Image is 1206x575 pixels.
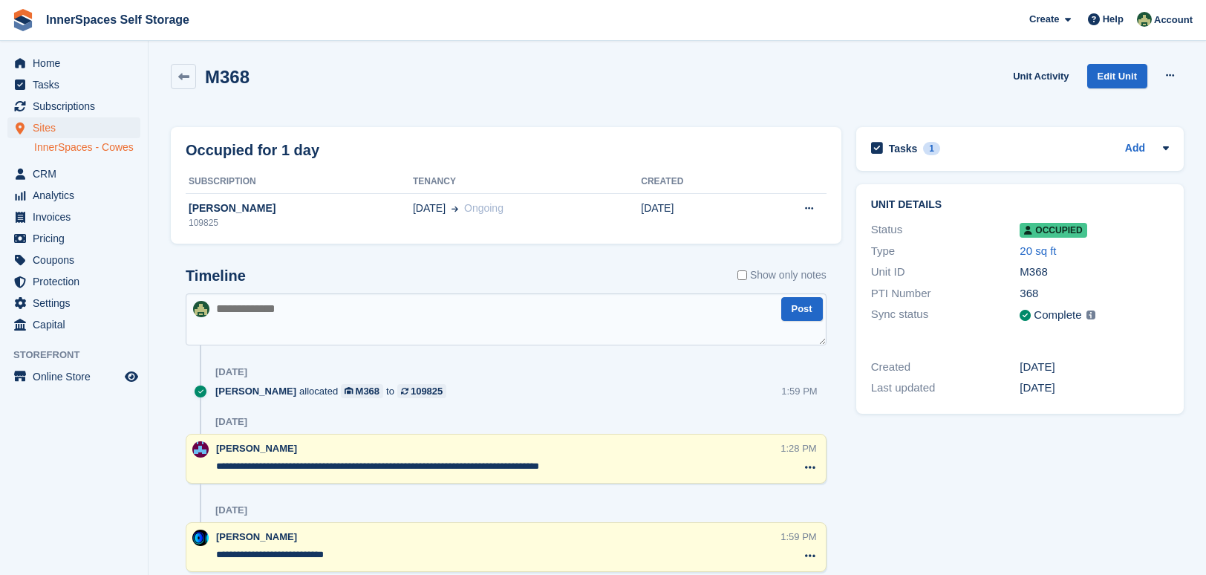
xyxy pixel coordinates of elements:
a: menu [7,74,140,95]
div: [DATE] [1020,359,1169,376]
a: menu [7,117,140,138]
div: [DATE] [215,504,247,516]
span: Capital [33,314,122,335]
input: Show only notes [737,267,747,283]
div: PTI Number [871,285,1020,302]
span: Coupons [33,250,122,270]
span: CRM [33,163,122,184]
div: 1:59 PM [781,384,817,398]
a: Unit Activity [1007,64,1075,88]
a: menu [7,163,140,184]
span: Analytics [33,185,122,206]
h2: Timeline [186,267,246,285]
div: Sync status [871,306,1020,325]
div: 109825 [186,216,413,230]
a: Preview store [123,368,140,386]
a: menu [7,228,140,249]
div: allocated to [215,384,454,398]
a: menu [7,314,140,335]
span: Occupied [1020,223,1086,238]
td: [DATE] [641,193,748,238]
a: menu [7,293,140,314]
h2: Tasks [889,142,918,155]
button: Post [781,297,823,322]
span: [DATE] [413,201,446,216]
img: stora-icon-8386f47178a22dfd0bd8f6a31ec36ba5ce8667c1dd55bd0f319d3a0aa187defe.svg [12,9,34,31]
img: icon-info-grey-7440780725fd019a000dd9b08b2336e03edf1995a4989e88bcd33f0948082b44.svg [1086,311,1095,319]
img: Paula Amey [1137,12,1152,27]
div: [DATE] [215,416,247,428]
th: Tenancy [413,170,641,194]
h2: Occupied for 1 day [186,139,319,161]
h2: M368 [205,67,250,87]
div: Complete [1034,307,1081,324]
img: Paula Amey [193,301,209,317]
img: Tom Buchanan [192,530,209,546]
a: Edit Unit [1087,64,1147,88]
span: Sites [33,117,122,138]
div: M368 [1020,264,1169,281]
a: menu [7,366,140,387]
span: [PERSON_NAME] [215,384,296,398]
span: Online Store [33,366,122,387]
div: [DATE] [215,366,247,378]
div: 1:28 PM [780,441,816,455]
span: Home [33,53,122,74]
span: Protection [33,271,122,292]
div: 368 [1020,285,1169,302]
a: menu [7,96,140,117]
label: Show only notes [737,267,827,283]
a: menu [7,53,140,74]
a: menu [7,185,140,206]
span: Storefront [13,348,148,363]
a: InnerSpaces Self Storage [40,7,195,32]
a: 20 sq ft [1020,244,1056,257]
a: InnerSpaces - Cowes [34,140,140,155]
th: Created [641,170,748,194]
span: Create [1029,12,1059,27]
span: Subscriptions [33,96,122,117]
span: Help [1103,12,1124,27]
a: menu [7,207,140,227]
div: [PERSON_NAME] [186,201,413,216]
div: Last updated [871,380,1020,397]
a: M368 [341,384,383,398]
span: [PERSON_NAME] [216,443,297,454]
div: 109825 [411,384,443,398]
span: Tasks [33,74,122,95]
span: Settings [33,293,122,314]
div: Type [871,243,1020,260]
span: Ongoing [464,202,503,214]
div: Unit ID [871,264,1020,281]
a: 109825 [397,384,446,398]
a: Add [1125,140,1145,157]
h2: Unit details [871,199,1169,211]
div: M368 [356,384,380,398]
div: [DATE] [1020,380,1169,397]
div: Created [871,359,1020,376]
a: menu [7,271,140,292]
div: 1 [923,142,940,155]
a: menu [7,250,140,270]
span: Invoices [33,207,122,227]
div: Status [871,221,1020,238]
span: Pricing [33,228,122,249]
div: 1:59 PM [780,530,816,544]
img: Paul Allo [192,441,209,458]
span: [PERSON_NAME] [216,531,297,542]
span: Account [1154,13,1193,27]
th: Subscription [186,170,413,194]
